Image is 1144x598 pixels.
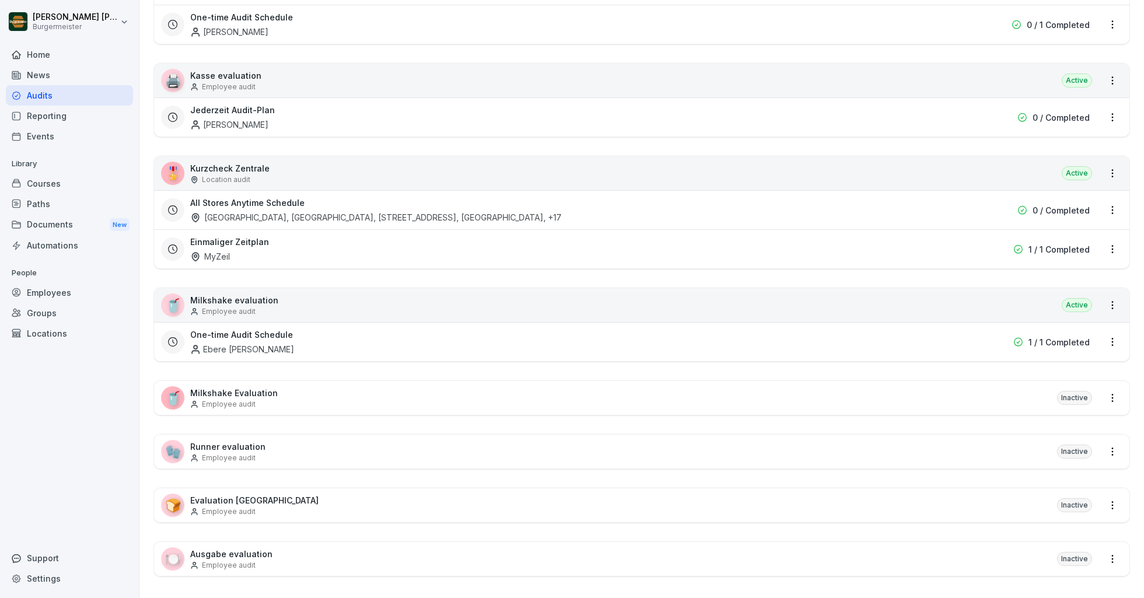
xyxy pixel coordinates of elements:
[1027,19,1090,31] p: 0 / 1 Completed
[1033,204,1090,216] p: 0 / Completed
[6,214,133,236] div: Documents
[161,162,184,185] div: 🎖️
[6,65,133,85] a: News
[202,453,256,463] p: Employee audit
[202,506,256,517] p: Employee audit
[202,174,250,185] p: Location audit
[6,214,133,236] a: DocumentsNew
[190,294,278,306] p: Milkshake evaluation
[1062,74,1092,88] div: Active
[190,197,305,209] h3: All Stores Anytime Schedule
[190,162,270,174] p: Kurzcheck Zentrale
[190,236,269,248] h3: Einmaliger Zeitplan
[190,104,275,116] h3: Jederzeit Audit-Plan
[202,306,256,317] p: Employee audit
[202,560,256,571] p: Employee audit
[161,386,184,410] div: 🥤
[6,194,133,214] a: Paths
[190,211,561,223] div: [GEOGRAPHIC_DATA], [GEOGRAPHIC_DATA], [STREET_ADDRESS], [GEOGRAPHIC_DATA] , +17
[190,26,268,38] div: [PERSON_NAME]
[1062,166,1092,180] div: Active
[190,548,273,560] p: Ausgabe evaluation
[1062,298,1092,312] div: Active
[190,328,293,341] h3: One-time Audit Schedule
[6,44,133,65] a: Home
[110,218,130,232] div: New
[6,106,133,126] a: Reporting
[161,494,184,517] div: 🍞
[190,494,319,506] p: Evaluation [GEOGRAPHIC_DATA]
[161,69,184,92] div: 🖨️
[190,343,294,355] div: Ebere [PERSON_NAME]
[1028,336,1090,348] p: 1 / 1 Completed
[6,126,133,146] a: Events
[202,399,256,410] p: Employee audit
[190,387,278,399] p: Milkshake Evaluation
[1057,391,1092,405] div: Inactive
[33,12,118,22] p: [PERSON_NAME] [PERSON_NAME] [PERSON_NAME]
[6,282,133,303] a: Employees
[6,303,133,323] a: Groups
[1033,111,1090,124] p: 0 / Completed
[161,547,184,571] div: 🍽️
[6,235,133,256] a: Automations
[6,568,133,589] a: Settings
[202,82,256,92] p: Employee audit
[6,548,133,568] div: Support
[1057,552,1092,566] div: Inactive
[1028,243,1090,256] p: 1 / 1 Completed
[1057,498,1092,512] div: Inactive
[161,440,184,463] div: 🧤
[1057,445,1092,459] div: Inactive
[190,118,268,131] div: [PERSON_NAME]
[6,264,133,282] p: People
[190,11,293,23] h3: One-time Audit Schedule
[190,69,261,82] p: Kasse evaluation
[190,250,230,263] div: MyZeil
[33,23,118,31] p: Burgermeister
[190,440,266,453] p: Runner evaluation
[6,173,133,194] a: Courses
[161,293,184,317] div: 🥤
[6,155,133,173] p: Library
[6,323,133,344] a: Locations
[6,85,133,106] a: Audits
